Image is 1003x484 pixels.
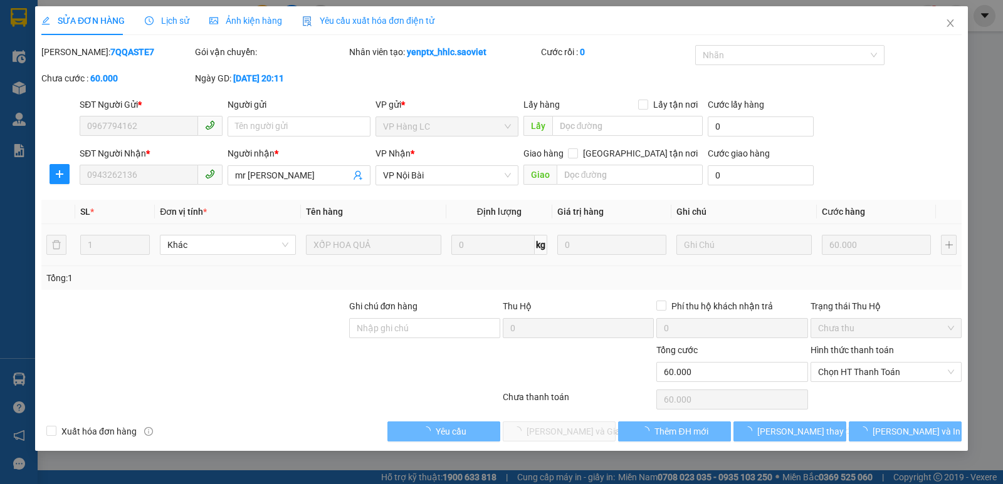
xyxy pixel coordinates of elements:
[557,165,703,185] input: Dọc đường
[822,235,931,255] input: 0
[933,6,968,41] button: Close
[945,18,955,28] span: close
[306,207,343,217] span: Tên hàng
[160,207,207,217] span: Đơn vị tính
[349,45,539,59] div: Nhân viên tạo:
[56,425,142,438] span: Xuất hóa đơn hàng
[666,299,778,313] span: Phí thu hộ khách nhận trả
[552,116,703,136] input: Dọc đường
[541,45,692,59] div: Cước rồi :
[46,235,66,255] button: delete
[501,390,655,412] div: Chưa thanh toán
[523,165,557,185] span: Giao
[228,147,370,160] div: Người nhận
[873,425,960,438] span: [PERSON_NAME] và In
[708,148,770,158] label: Cước giao hàng
[477,207,522,217] span: Định lượng
[205,120,215,130] span: phone
[641,426,654,435] span: loading
[708,100,764,110] label: Cước lấy hàng
[383,166,511,185] span: VP Nội Bài
[80,207,90,217] span: SL
[80,98,223,111] div: SĐT Người Gửi
[387,421,500,441] button: Yêu cầu
[302,16,312,26] img: icon
[41,45,192,59] div: [PERSON_NAME]:
[708,165,814,185] input: Cước giao hàng
[578,147,703,160] span: [GEOGRAPHIC_DATA] tận nơi
[676,235,812,255] input: Ghi Chú
[167,235,288,254] span: Khác
[849,421,962,441] button: [PERSON_NAME] và In
[557,235,666,255] input: 0
[375,148,411,158] span: VP Nhận
[733,421,846,441] button: [PERSON_NAME] thay đổi
[349,318,500,338] input: Ghi chú đơn hàng
[205,169,215,179] span: phone
[743,426,757,435] span: loading
[195,45,346,59] div: Gói vận chuyển:
[811,299,962,313] div: Trạng thái Thu Hộ
[110,47,154,57] b: 7QQASTE7
[580,47,585,57] b: 0
[233,73,284,83] b: [DATE] 20:11
[859,426,873,435] span: loading
[209,16,218,25] span: picture
[422,426,436,435] span: loading
[302,16,434,26] span: Yêu cầu xuất hóa đơn điện tử
[41,16,50,25] span: edit
[46,271,388,285] div: Tổng: 1
[941,235,957,255] button: plus
[818,363,954,381] span: Chọn HT Thanh Toán
[41,16,125,26] span: SỬA ĐƠN HÀNG
[306,235,441,255] input: VD: Bàn, Ghế
[50,169,69,179] span: plus
[383,117,511,136] span: VP Hàng LC
[41,71,192,85] div: Chưa cước :
[209,16,282,26] span: Ảnh kiện hàng
[523,100,560,110] span: Lấy hàng
[811,345,894,355] label: Hình thức thanh toán
[407,47,486,57] b: yenptx_hhlc.saoviet
[228,98,370,111] div: Người gửi
[822,207,865,217] span: Cước hàng
[523,116,552,136] span: Lấy
[503,421,616,441] button: [PERSON_NAME] và Giao hàng
[90,73,118,83] b: 60.000
[654,425,708,438] span: Thêm ĐH mới
[671,200,817,224] th: Ghi chú
[708,116,814,136] input: Cước lấy hàng
[349,301,418,311] label: Ghi chú đơn hàng
[535,235,547,255] span: kg
[436,425,466,438] span: Yêu cầu
[618,421,731,441] button: Thêm ĐH mới
[656,345,698,355] span: Tổng cước
[818,319,954,337] span: Chưa thu
[50,164,70,184] button: plus
[145,16,189,26] span: Lịch sử
[757,425,858,438] span: [PERSON_NAME] thay đổi
[195,71,346,85] div: Ngày GD:
[375,98,518,111] div: VP gửi
[557,207,604,217] span: Giá trị hàng
[80,147,223,160] div: SĐT Người Nhận
[523,148,564,158] span: Giao hàng
[648,98,703,111] span: Lấy tận nơi
[503,301,532,311] span: Thu Hộ
[144,427,153,436] span: info-circle
[353,170,363,180] span: user-add
[145,16,154,25] span: clock-circle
